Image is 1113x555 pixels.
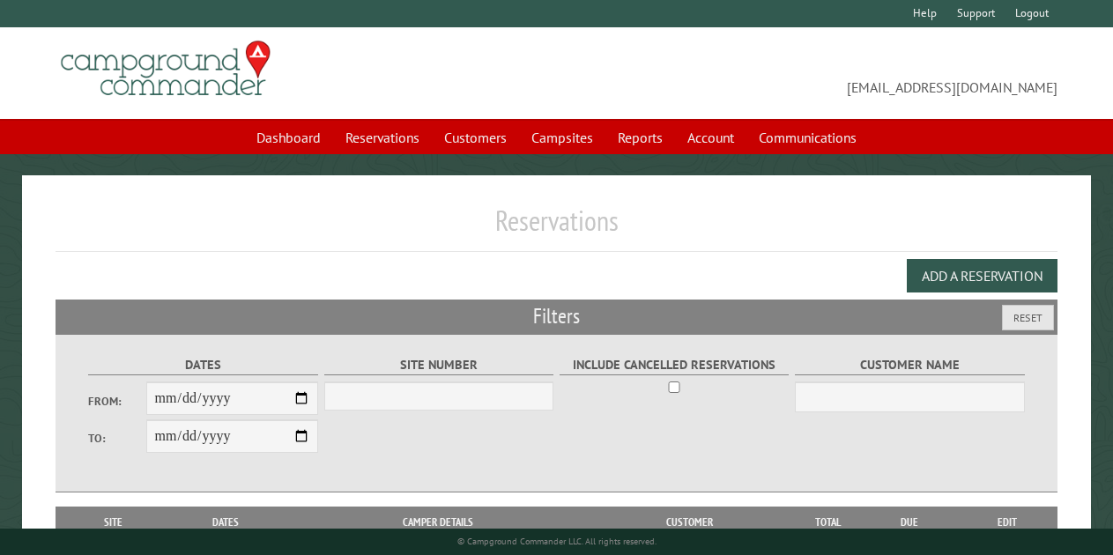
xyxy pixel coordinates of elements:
small: © Campground Commander LLC. All rights reserved. [457,536,657,547]
button: Reset [1002,305,1054,330]
label: Site Number [324,355,554,375]
a: Customers [434,121,517,154]
th: Edit [957,507,1057,538]
th: Due [863,507,956,538]
label: Include Cancelled Reservations [560,355,790,375]
h1: Reservations [56,203,1057,252]
img: Campground Commander [56,34,276,103]
label: From: [88,393,145,410]
th: Customer [587,507,792,538]
a: Dashboard [246,121,331,154]
a: Reports [607,121,673,154]
th: Dates [161,507,289,538]
a: Communications [748,121,867,154]
a: Campsites [521,121,604,154]
th: Total [792,507,863,538]
span: [EMAIL_ADDRESS][DOMAIN_NAME] [557,48,1057,98]
button: Add a Reservation [907,259,1057,292]
th: Camper Details [289,507,586,538]
label: Customer Name [795,355,1025,375]
a: Reservations [335,121,430,154]
label: To: [88,430,145,447]
th: Site [64,507,161,538]
label: Dates [88,355,318,375]
h2: Filters [56,300,1057,333]
a: Account [677,121,745,154]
